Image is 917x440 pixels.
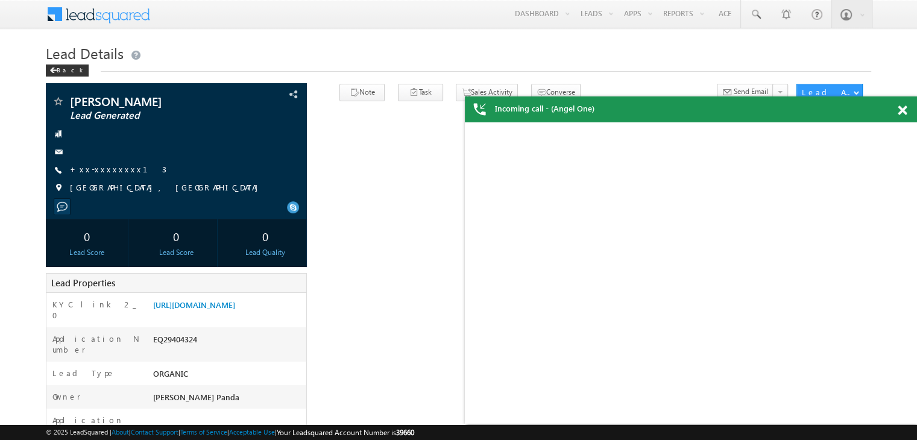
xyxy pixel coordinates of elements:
div: EQ29404324 [150,333,306,350]
span: Incoming call - (Angel One) [495,103,594,114]
button: Lead Actions [796,84,863,102]
a: Acceptable Use [229,428,275,436]
span: Lead Generated [70,110,232,122]
span: Your Leadsquared Account Number is [277,428,414,437]
span: [PERSON_NAME] [70,95,232,107]
div: Lead Score [49,247,125,258]
a: About [112,428,129,436]
button: Task [398,84,443,101]
span: [PERSON_NAME] Panda [153,392,239,402]
a: Terms of Service [180,428,227,436]
span: Lead Properties [51,277,115,289]
a: +xx-xxxxxxxx13 [70,164,166,174]
div: 0 [227,225,303,247]
button: Send Email [717,84,774,101]
span: Send Email [734,86,768,97]
span: Lead Details [46,43,124,63]
label: Application Number [52,333,140,355]
button: Note [339,84,385,101]
a: Contact Support [131,428,178,436]
a: Back [46,64,95,74]
button: Converse [531,84,581,101]
div: 0 [138,225,214,247]
label: Owner [52,391,81,402]
div: Lead Score [138,247,214,258]
div: Lead Quality [227,247,303,258]
label: Application Status [52,415,140,436]
span: 39660 [396,428,414,437]
label: KYC link 2_0 [52,299,140,321]
div: Back [46,64,89,77]
button: Sales Activity [456,84,518,101]
span: [GEOGRAPHIC_DATA], [GEOGRAPHIC_DATA] [70,182,264,194]
a: [URL][DOMAIN_NAME] [153,300,235,310]
div: ORGANIC [150,368,306,385]
div: 0 [49,225,125,247]
div: Lead Actions [802,87,853,98]
label: Lead Type [52,368,115,379]
span: © 2025 LeadSquared | | | | | [46,427,414,438]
